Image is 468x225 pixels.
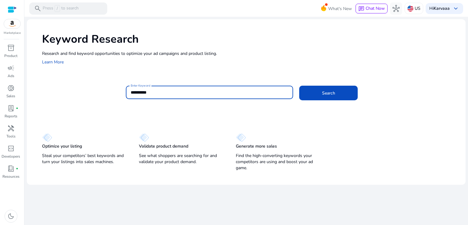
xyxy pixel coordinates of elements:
p: Ads [8,73,14,79]
p: Press to search [43,5,79,12]
p: Marketplace [4,31,21,35]
p: Resources [2,174,19,179]
p: US [415,3,420,14]
h1: Keyword Research [42,33,459,46]
span: What's New [328,3,352,14]
button: hub [390,2,402,15]
p: Validate product demand [139,143,188,149]
button: Search [299,86,358,100]
span: hub [392,5,400,12]
span: keyboard_arrow_down [452,5,459,12]
span: fiber_manual_record [16,107,18,109]
p: Hi [429,6,450,11]
p: Generate more sales [236,143,277,149]
span: chat [358,6,364,12]
a: Learn More [42,59,64,65]
span: Search [322,90,335,96]
p: Optimize your listing [42,143,82,149]
span: lab_profile [7,105,15,112]
p: Research and find keyword opportunities to optimize your ad campaigns and product listing. [42,50,459,57]
span: handyman [7,125,15,132]
b: Karvaaa [434,5,450,11]
p: Reports [5,113,17,119]
span: campaign [7,64,15,72]
p: Product [4,53,17,59]
p: See what shoppers are searching for and validate your product demand. [139,153,224,165]
span: inventory_2 [7,44,15,52]
img: diamond.svg [236,133,246,142]
p: Steal your competitors’ best keywords and turn your listings into sales machines. [42,153,127,165]
img: diamond.svg [42,133,52,142]
img: amazon.svg [4,19,20,28]
span: search [34,5,41,12]
img: us.svg [407,5,413,12]
span: fiber_manual_record [16,167,18,170]
button: chatChat Now [356,4,388,13]
span: book_4 [7,165,15,172]
p: Sales [6,93,15,99]
span: dark_mode [7,212,15,220]
img: diamond.svg [139,133,149,142]
span: / [55,5,60,12]
span: donut_small [7,84,15,92]
span: Chat Now [366,5,385,11]
p: Find the high-converting keywords your competitors are using and boost your ad game. [236,153,321,171]
mat-label: Enter Keyword [131,84,150,88]
span: code_blocks [7,145,15,152]
p: Tools [6,134,16,139]
p: Developers [2,154,20,159]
